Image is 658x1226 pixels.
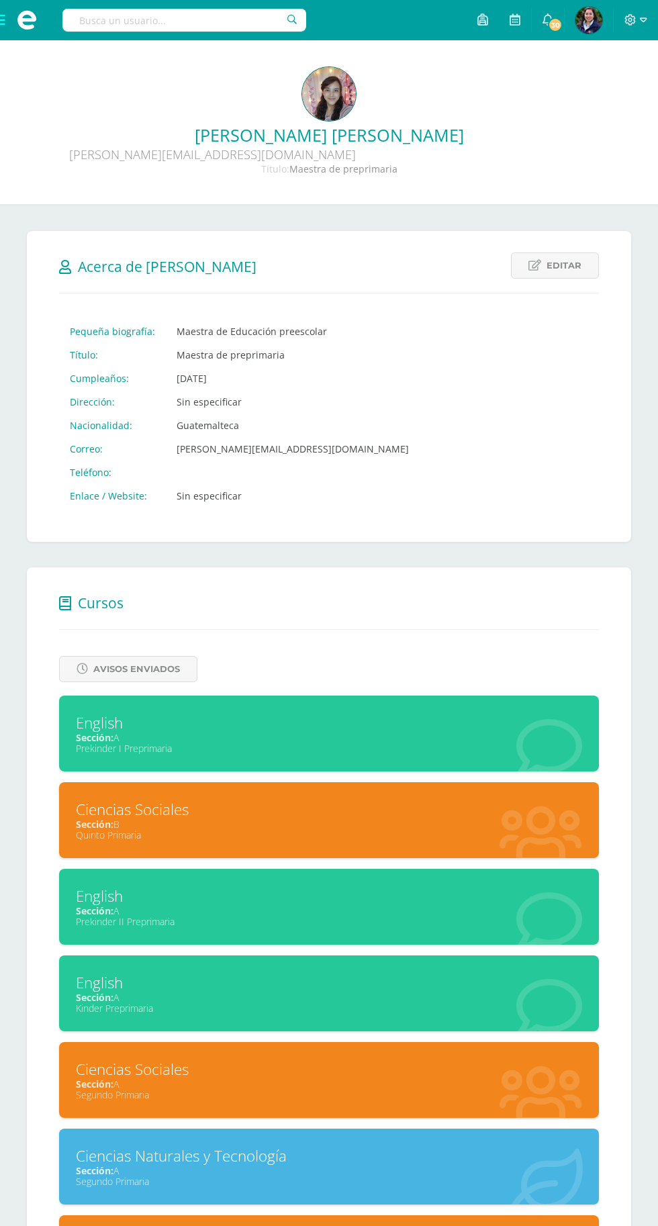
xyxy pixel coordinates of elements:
[59,414,166,437] td: Nacionalidad:
[76,1164,113,1177] span: Sección:
[59,484,166,508] td: Enlace / Website:
[166,390,420,414] td: Sin especificar
[76,991,113,1004] span: Sección:
[62,9,306,32] input: Busca un usuario...
[76,731,113,744] span: Sección:
[511,252,599,279] a: Editar
[59,782,599,858] a: Ciencias SocialesSección:BQuinto Primaria
[59,461,166,484] td: Teléfono:
[76,886,582,906] div: English
[76,712,582,733] div: English
[76,1002,582,1015] div: Kinder Preprimaria
[166,367,420,390] td: [DATE]
[76,1088,582,1101] div: Segundo Primaria
[76,1078,582,1090] div: A
[166,414,420,437] td: Guatemalteca
[548,17,563,32] span: 30
[76,1059,582,1080] div: Ciencias Sociales
[59,367,166,390] td: Cumpleaños:
[93,657,180,681] span: Avisos Enviados
[547,253,581,278] span: Editar
[76,799,582,820] div: Ciencias Sociales
[59,437,166,461] td: Correo:
[76,904,113,917] span: Sección:
[261,162,289,175] span: Título:
[76,829,582,841] div: Quinto Primaria
[76,818,582,831] div: B
[59,390,166,414] td: Dirección:
[59,1042,599,1118] a: Ciencias SocialesSección:ASegundo Primaria
[76,915,582,928] div: Prekinder II Preprimaria
[166,484,420,508] td: Sin especificar
[302,67,356,121] img: 279a45c811da2f1106321909c9ebb842.png
[11,124,647,146] a: [PERSON_NAME] [PERSON_NAME]
[289,162,397,175] span: Maestra de preprimaria
[166,343,420,367] td: Maestra de preprimaria
[76,731,582,744] div: A
[166,437,420,461] td: [PERSON_NAME][EMAIL_ADDRESS][DOMAIN_NAME]
[11,146,414,162] div: [PERSON_NAME][EMAIL_ADDRESS][DOMAIN_NAME]
[166,320,420,343] td: Maestra de Educación preescolar
[76,1078,113,1090] span: Sección:
[59,1129,599,1205] a: Ciencias Naturales y TecnologíaSección:ASegundo Primaria
[76,1145,582,1166] div: Ciencias Naturales y Tecnología
[76,742,582,755] div: Prekinder I Preprimaria
[78,594,124,612] span: Cursos
[575,7,602,34] img: 2be0c1cd065edd92c4448cb3bb9d644f.png
[76,972,582,993] div: English
[59,343,166,367] td: Título:
[76,1164,582,1177] div: A
[59,869,599,945] a: EnglishSección:APrekinder II Preprimaria
[76,991,582,1004] div: A
[59,320,166,343] td: Pequeña biografía:
[76,904,582,917] div: A
[59,955,599,1031] a: EnglishSección:AKinder Preprimaria
[76,1175,582,1188] div: Segundo Primaria
[78,257,256,276] span: Acerca de [PERSON_NAME]
[76,818,113,831] span: Sección:
[59,656,197,682] a: Avisos Enviados
[59,696,599,771] a: EnglishSección:APrekinder I Preprimaria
